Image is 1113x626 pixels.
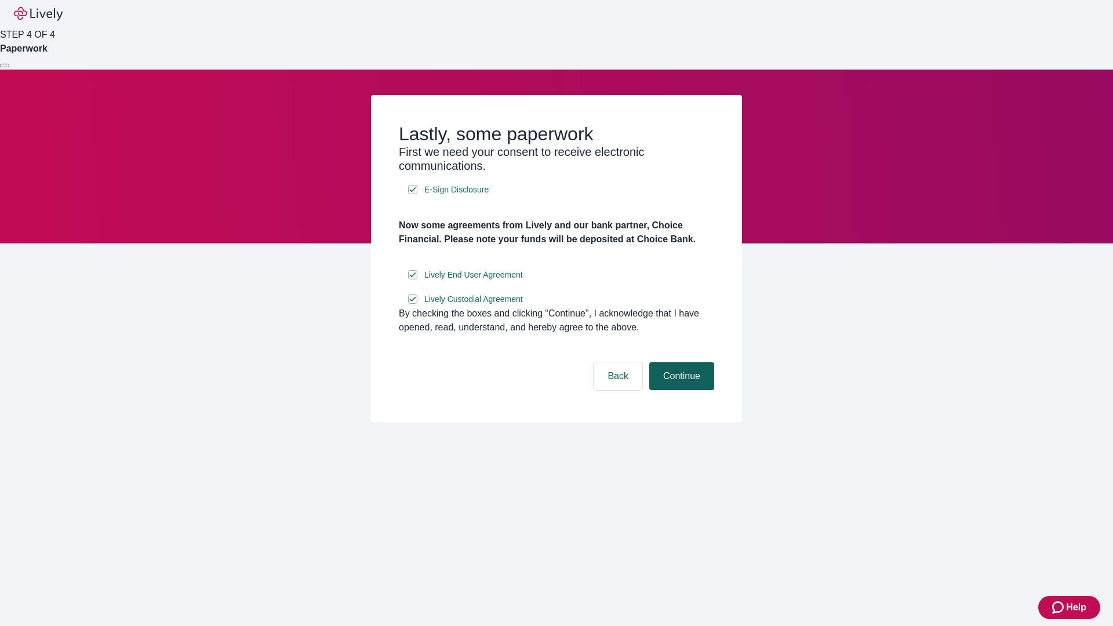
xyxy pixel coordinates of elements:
a: e-sign disclosure document [422,183,491,197]
div: By checking the boxes and clicking “Continue", I acknowledge that I have opened, read, understand... [399,307,714,334]
button: Back [594,362,642,390]
img: Lively [14,7,63,21]
h3: First we need your consent to receive electronic communications. [399,145,714,173]
a: e-sign disclosure document [422,268,525,282]
span: E-Sign Disclosure [424,184,489,196]
svg: Zendesk support icon [1052,600,1066,614]
button: Continue [649,362,714,390]
a: e-sign disclosure document [422,292,525,307]
span: Lively Custodial Agreement [424,293,523,305]
h4: Now some agreements from Lively and our bank partner, Choice Financial. Please note your funds wi... [399,219,714,246]
h2: Lastly, some paperwork [399,123,714,145]
span: Lively End User Agreement [424,269,523,281]
button: Zendesk support iconHelp [1038,596,1100,619]
span: Help [1066,600,1086,614]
